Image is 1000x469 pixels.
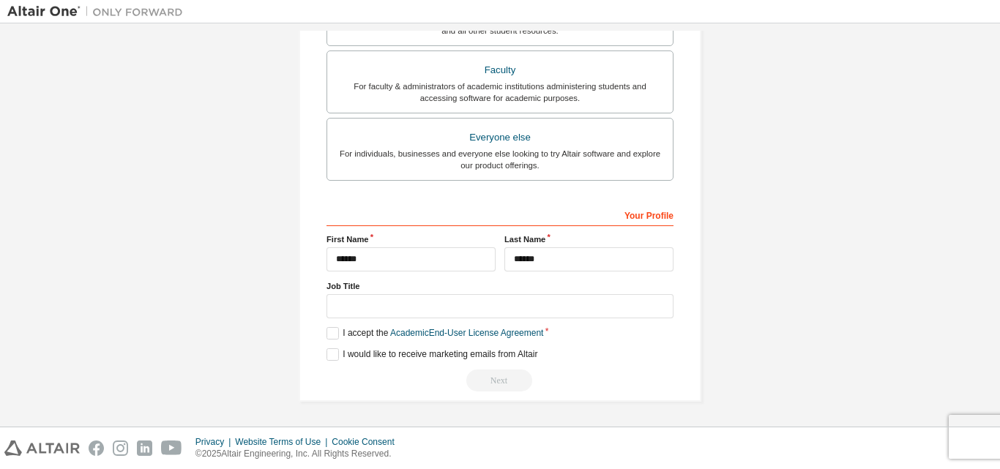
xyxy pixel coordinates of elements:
div: Provide a valid email to continue [327,369,673,391]
div: Privacy [195,436,235,448]
div: Faculty [336,60,664,80]
img: facebook.svg [89,440,104,456]
p: © 2025 Altair Engineering, Inc. All Rights Reserved. [195,448,403,460]
div: Your Profile [327,203,673,226]
label: Last Name [504,233,673,245]
div: Everyone else [336,127,664,148]
img: linkedin.svg [137,440,152,456]
div: For faculty & administrators of academic institutions administering students and accessing softwa... [336,80,664,104]
div: Cookie Consent [332,436,403,448]
label: First Name [327,233,496,245]
label: Job Title [327,280,673,292]
img: altair_logo.svg [4,440,80,456]
div: Website Terms of Use [235,436,332,448]
img: Altair One [7,4,190,19]
a: Academic End-User License Agreement [390,328,543,338]
img: instagram.svg [113,440,128,456]
label: I accept the [327,327,543,339]
img: youtube.svg [161,440,182,456]
div: For individuals, businesses and everyone else looking to try Altair software and explore our prod... [336,148,664,171]
label: I would like to receive marketing emails from Altair [327,348,537,361]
